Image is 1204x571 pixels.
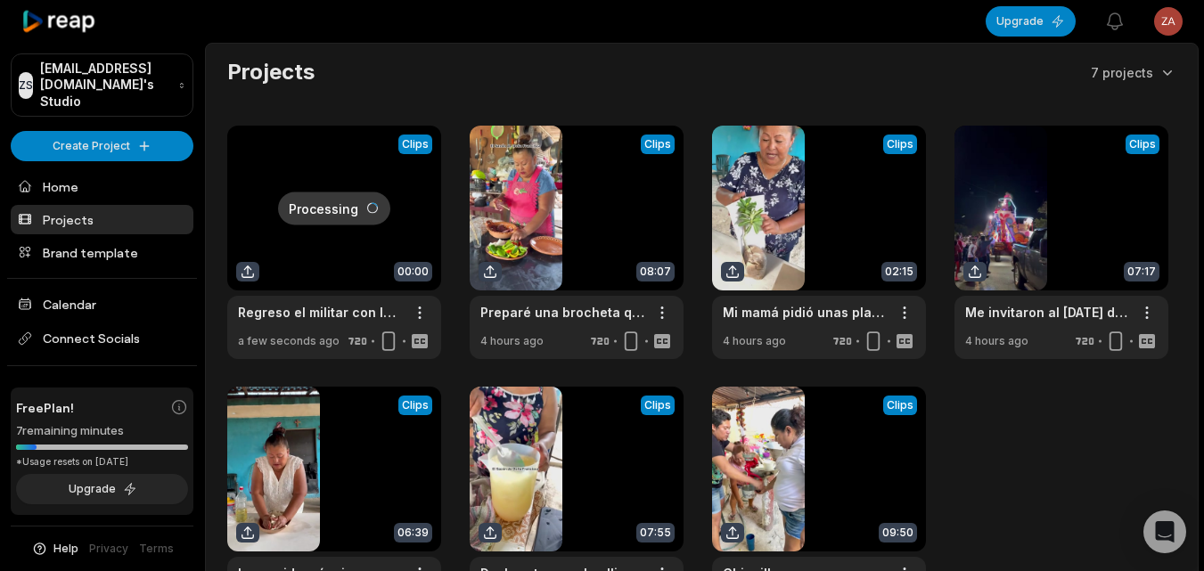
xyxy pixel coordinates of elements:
a: Regreso el militar con la cola entre las patas [238,303,402,322]
span: Connect Socials [11,322,193,355]
div: Open Intercom Messenger [1143,510,1186,553]
a: Terms [139,541,174,557]
button: Create Project [11,131,193,160]
span: Free Plan! [16,398,74,417]
a: Calendar [11,290,193,319]
a: Brand template [11,238,193,267]
a: Home [11,172,193,201]
button: Upgrade [986,6,1076,37]
a: Privacy [89,541,128,557]
button: Upgrade [16,474,188,504]
button: 7 projects [1091,63,1176,82]
div: ZS [19,72,33,99]
span: Help [53,541,78,557]
h2: Projects [227,58,315,86]
a: Projects [11,205,193,234]
a: Me invitaron al [DATE] de [PERSON_NAME], fue una experiencia hermosa [965,303,1129,322]
p: [EMAIL_ADDRESS][DOMAIN_NAME]'s Studio [40,61,171,110]
button: Help [31,541,78,557]
a: Mi mamá pidió unas plantas hace algunos días por internet y apenas le llegaron [723,303,887,322]
a: Preparé una brocheta que a mi familia le encantan [480,303,644,322]
div: *Usage resets on [DATE] [16,455,188,469]
div: 7 remaining minutes [16,422,188,440]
